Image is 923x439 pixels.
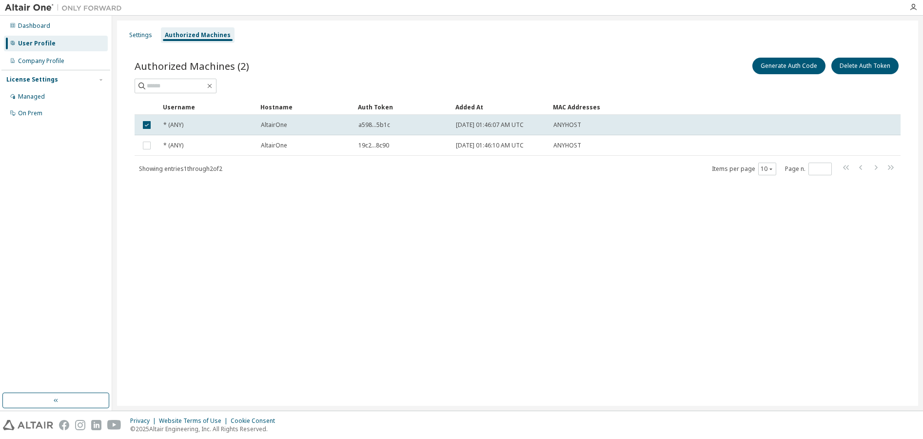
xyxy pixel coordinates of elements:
div: Company Profile [18,57,64,65]
div: Website Terms of Use [159,417,231,425]
span: Items per page [712,163,776,175]
div: MAC Addresses [553,99,801,115]
span: [DATE] 01:46:10 AM UTC [456,142,524,149]
span: * (ANY) [163,121,183,129]
span: 19c2...8c90 [358,142,389,149]
div: Privacy [130,417,159,425]
img: facebook.svg [59,420,69,430]
div: Authorized Machines [165,31,231,39]
div: Username [163,99,253,115]
div: User Profile [18,40,56,47]
span: Showing entries 1 through 2 of 2 [139,165,222,173]
img: Altair One [5,3,127,13]
span: a598...5b1c [358,121,390,129]
p: © 2025 Altair Engineering, Inc. All Rights Reserved. [130,425,281,433]
span: Page n. [785,163,832,175]
span: ANYHOST [553,121,581,129]
div: Dashboard [18,22,50,30]
div: Settings [129,31,152,39]
img: instagram.svg [75,420,85,430]
span: [DATE] 01:46:07 AM UTC [456,121,524,129]
span: * (ANY) [163,142,183,149]
span: AltairOne [261,121,287,129]
img: youtube.svg [107,420,121,430]
button: 10 [761,165,774,173]
div: Added At [455,99,545,115]
div: Hostname [260,99,350,115]
div: Auth Token [358,99,448,115]
div: Cookie Consent [231,417,281,425]
button: Generate Auth Code [752,58,825,74]
div: Managed [18,93,45,101]
div: On Prem [18,109,42,117]
span: Authorized Machines (2) [135,59,249,73]
button: Delete Auth Token [831,58,899,74]
span: AltairOne [261,142,287,149]
span: ANYHOST [553,142,581,149]
img: linkedin.svg [91,420,101,430]
img: altair_logo.svg [3,420,53,430]
div: License Settings [6,76,58,84]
